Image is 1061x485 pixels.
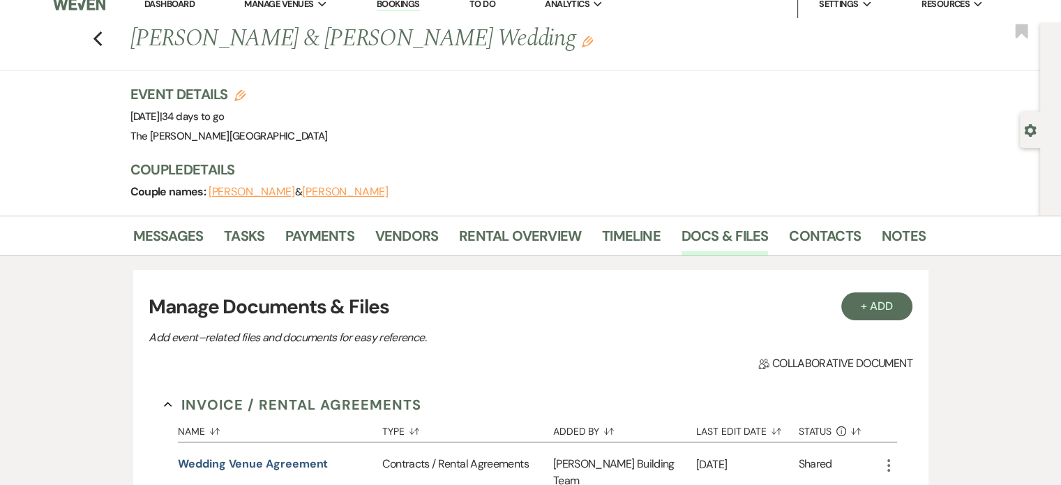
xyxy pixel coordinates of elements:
button: [PERSON_NAME] [302,186,389,197]
h3: Couple Details [130,160,912,179]
button: + Add [841,292,912,320]
a: Payments [285,225,354,255]
a: Rental Overview [459,225,581,255]
span: 34 days to go [162,110,225,124]
span: & [209,185,389,199]
button: Last Edit Date [696,415,799,442]
span: Status [799,426,832,436]
h3: Event Details [130,84,328,104]
button: Type [382,415,552,442]
button: Added By [553,415,696,442]
span: [DATE] [130,110,225,124]
span: Couple names: [130,184,209,199]
button: Edit [582,35,593,47]
button: Status [799,415,880,442]
button: Invoice / Rental Agreements [164,394,421,415]
button: Name [178,415,382,442]
a: Vendors [375,225,438,255]
span: | [160,110,225,124]
p: Add event–related files and documents for easy reference. [149,329,637,347]
h3: Manage Documents & Files [149,292,912,322]
a: Notes [882,225,926,255]
button: [PERSON_NAME] [209,186,295,197]
button: Wedding Venue Agreement [178,456,328,472]
h1: [PERSON_NAME] & [PERSON_NAME] Wedding [130,22,755,56]
a: Messages [133,225,204,255]
span: The [PERSON_NAME][GEOGRAPHIC_DATA] [130,129,328,143]
a: Tasks [224,225,264,255]
p: [DATE] [696,456,799,474]
a: Contacts [789,225,861,255]
a: Docs & Files [682,225,768,255]
a: Timeline [602,225,661,255]
button: Open lead details [1024,123,1037,136]
span: Collaborative document [758,355,912,372]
